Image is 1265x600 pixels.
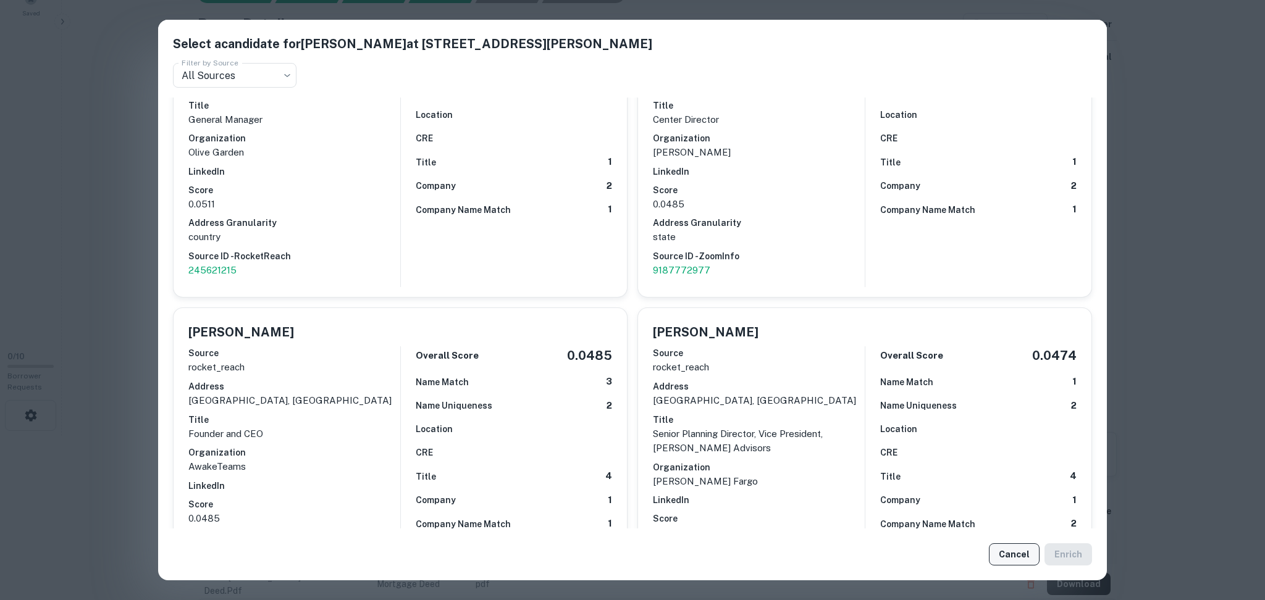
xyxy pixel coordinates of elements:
h6: Company Name Match [880,203,975,217]
h6: Address Granularity [188,216,400,230]
h6: Organization [188,446,400,459]
button: Cancel [989,543,1040,565]
h6: Company Name Match [880,517,975,531]
h6: 2 [607,179,612,193]
p: [GEOGRAPHIC_DATA], [GEOGRAPHIC_DATA] [653,393,865,408]
h6: Name Uniqueness [880,399,957,412]
h6: 1 [608,202,612,217]
h6: 1 [1072,202,1077,217]
h6: Location [880,108,917,122]
h6: Score [188,183,400,197]
label: Filter by Source [182,57,238,68]
h6: Company [880,493,920,507]
p: General Manager [188,112,400,127]
h6: Organization [653,131,865,145]
h6: Location [416,422,453,436]
h6: 2 [1071,517,1077,531]
h6: LinkedIn [653,493,865,507]
h5: 0.0485 [567,346,612,365]
h5: 0.0474 [1032,346,1077,365]
h6: Company [880,179,920,193]
h6: 1 [1072,493,1077,507]
h6: Score [653,512,865,525]
h6: Score [653,183,865,197]
h6: Title [880,156,901,169]
h6: Address Granularity [653,216,865,230]
h6: 1 [1072,155,1077,169]
p: 0.0474 [653,525,865,540]
h6: Name Match [416,375,469,389]
a: 245621215 [188,263,400,278]
h6: Source ID - ZoomInfo [653,249,865,263]
p: 0.0485 [188,511,400,526]
p: Center Director [653,112,865,127]
div: All Sources [173,63,296,88]
a: 9187772977 [653,263,865,278]
h6: Company Name Match [416,203,511,217]
h6: Name Uniqueness [416,399,492,412]
h6: LinkedIn [188,165,400,178]
h6: LinkedIn [188,479,400,493]
h6: 1 [1072,375,1077,389]
p: country [188,230,400,244]
h6: Title [188,413,400,427]
h6: Address [188,380,400,393]
h6: Title [653,99,865,112]
h6: Overall Score [880,349,943,363]
p: AwakeTeams [188,459,400,474]
h6: Overall Score [416,349,479,363]
iframe: Chat Widget [1203,501,1265,560]
h5: [PERSON_NAME] [188,323,294,341]
p: [PERSON_NAME] [653,145,865,160]
h6: Source ID - RocketReach [188,249,400,263]
h6: Title [188,99,400,112]
h6: Company Name Match [416,517,511,531]
p: Senior Planning Director, Vice President, [PERSON_NAME] Advisors [653,427,865,456]
h6: 1 [608,493,612,507]
h6: Company [416,179,456,193]
h5: [PERSON_NAME] [653,323,759,341]
h6: CRE [880,446,897,459]
h6: 4 [1070,469,1077,483]
h6: Source [188,346,400,360]
h6: CRE [416,131,433,145]
h6: Name Match [880,375,933,389]
h6: Source [653,346,865,360]
h6: Organization [188,131,400,145]
p: Olive Garden [188,145,400,160]
p: 0.0511 [188,197,400,212]
h6: Title [653,413,865,427]
p: [GEOGRAPHIC_DATA], [GEOGRAPHIC_DATA] [188,393,400,408]
h6: CRE [880,131,897,145]
h6: LinkedIn [653,165,865,178]
h6: Title [416,156,436,169]
h6: Location [416,108,453,122]
p: rocket_reach [188,360,400,375]
h5: Select a candidate for [PERSON_NAME] at [STREET_ADDRESS][PERSON_NAME] [173,35,1092,53]
h6: Title [416,470,436,483]
p: 0.0485 [653,197,865,212]
h6: 1 [608,155,612,169]
h6: 4 [605,469,612,483]
p: rocket_reach [653,360,865,375]
h6: Title [880,470,901,483]
h6: 2 [1071,179,1077,193]
h6: Address [653,380,865,393]
h6: Score [188,498,400,511]
h6: 2 [607,399,612,413]
p: Founder and CEO [188,427,400,441]
h6: Organization [653,460,865,474]
h6: CRE [416,446,433,459]
h6: 3 [606,375,612,389]
h6: Company [416,493,456,507]
h6: 1 [608,517,612,531]
h6: Location [880,422,917,436]
h6: 2 [1071,399,1077,413]
p: [PERSON_NAME] Fargo [653,474,865,489]
p: state [653,230,865,244]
